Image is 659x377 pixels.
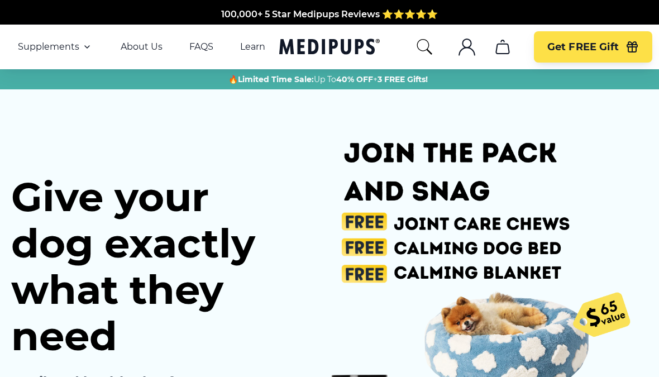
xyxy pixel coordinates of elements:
[18,40,94,54] button: Supplements
[221,9,438,20] span: 100,000+ 5 Star Medipups Reviews ⭐️⭐️⭐️⭐️⭐️
[228,74,428,85] span: 🔥 Up To +
[547,41,619,54] span: Get FREE Gift
[453,34,480,60] button: account
[279,36,380,59] a: Medipups
[189,41,213,53] a: FAQS
[240,41,265,53] a: Learn
[18,41,79,53] span: Supplements
[144,22,515,33] span: Made In The [GEOGRAPHIC_DATA] from domestic & globally sourced ingredients
[416,38,433,56] button: search
[121,41,163,53] a: About Us
[534,31,652,63] button: Get FREE Gift
[489,34,516,60] button: cart
[11,174,266,359] h1: Give your dog exactly what they need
